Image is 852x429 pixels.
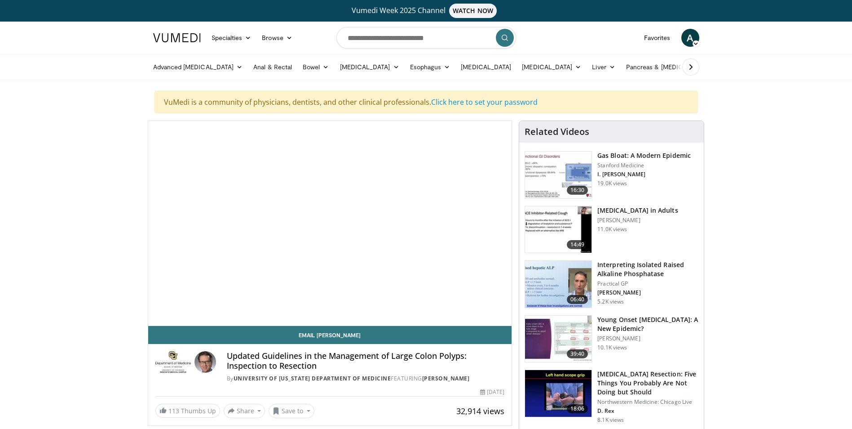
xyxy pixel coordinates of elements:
span: 16:30 [567,186,588,195]
p: [PERSON_NAME] [597,217,678,224]
button: Save to [269,404,314,418]
span: 18:06 [567,404,588,413]
a: 16:30 Gas Bloat: A Modern Epidemic Stanford Medicine I. [PERSON_NAME] 19.0K views [525,151,698,199]
a: 06:40 Interpreting Isolated Raised Alkaline Phosphatase Practical GP [PERSON_NAME] 5.2K views [525,260,698,308]
p: [PERSON_NAME] [597,335,698,342]
span: 14:49 [567,240,588,249]
p: 11.0K views [597,226,627,233]
p: Stanford Medicine [597,162,691,169]
p: Practical GP [597,280,698,287]
a: Favorites [639,29,676,47]
h3: [MEDICAL_DATA] in Adults [597,206,678,215]
a: Liver [587,58,620,76]
p: 10.1K views [597,344,627,351]
a: Email [PERSON_NAME] [148,326,512,344]
span: 32,914 views [456,406,504,416]
a: [MEDICAL_DATA] [516,58,587,76]
a: A [681,29,699,47]
h4: Related Videos [525,126,589,137]
a: Anal & Rectal [248,58,297,76]
span: WATCH NOW [449,4,497,18]
a: Vumedi Week 2025 ChannelWATCH NOW [155,4,698,18]
a: 14:49 [MEDICAL_DATA] in Adults [PERSON_NAME] 11.0K views [525,206,698,254]
p: D. Rex [597,407,698,415]
p: I. [PERSON_NAME] [597,171,691,178]
span: 06:40 [567,295,588,304]
img: 11950cd4-d248-4755-8b98-ec337be04c84.150x105_q85_crop-smart_upscale.jpg [525,206,592,253]
a: Browse [256,29,298,47]
p: 8.1K views [597,416,624,424]
img: b23cd043-23fa-4b3f-b698-90acdd47bf2e.150x105_q85_crop-smart_upscale.jpg [525,316,592,362]
p: 19.0K views [597,180,627,187]
p: [PERSON_NAME] [597,289,698,296]
a: Click here to set your password [431,97,538,107]
a: [MEDICAL_DATA] [335,58,405,76]
a: Advanced [MEDICAL_DATA] [148,58,248,76]
div: [DATE] [480,388,504,396]
a: Bowel [297,58,334,76]
a: [PERSON_NAME] [422,375,470,382]
h3: Interpreting Isolated Raised Alkaline Phosphatase [597,260,698,278]
img: 480ec31d-e3c1-475b-8289-0a0659db689a.150x105_q85_crop-smart_upscale.jpg [525,152,592,198]
p: 5.2K views [597,298,624,305]
a: University of [US_STATE] Department of Medicine [234,375,391,382]
img: 6a4ee52d-0f16-480d-a1b4-8187386ea2ed.150x105_q85_crop-smart_upscale.jpg [525,261,592,308]
a: 39:40 Young Onset [MEDICAL_DATA]: A New Epidemic? [PERSON_NAME] 10.1K views [525,315,698,363]
img: VuMedi Logo [153,33,201,42]
a: Specialties [206,29,257,47]
img: Avatar [194,351,216,373]
a: 113 Thumbs Up [155,404,220,418]
button: Share [224,404,265,418]
input: Search topics, interventions [336,27,516,49]
h3: Young Onset [MEDICAL_DATA]: A New Epidemic? [597,315,698,333]
h3: Gas Bloat: A Modern Epidemic [597,151,691,160]
a: Esophagus [405,58,456,76]
img: 264924ef-8041-41fd-95c4-78b943f1e5b5.150x105_q85_crop-smart_upscale.jpg [525,370,592,417]
div: By FEATURING [227,375,504,383]
span: 39:40 [567,349,588,358]
h4: Updated Guidelines in the Management of Large Colon Polyps: Inspection to Resection [227,351,504,371]
img: University of Colorado Department of Medicine [155,351,191,373]
span: 113 [168,407,179,415]
a: [MEDICAL_DATA] [455,58,516,76]
a: 18:06 [MEDICAL_DATA] Resection: Five Things You Probably Are Not Doing but Should Northwestern Me... [525,370,698,424]
h3: [MEDICAL_DATA] Resection: Five Things You Probably Are Not Doing but Should [597,370,698,397]
div: VuMedi is a community of physicians, dentists, and other clinical professionals. [155,91,698,113]
video-js: Video Player [148,121,512,326]
p: Northwestern Medicine: Chicago Live [597,398,698,406]
a: Pancreas & [MEDICAL_DATA] [621,58,726,76]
